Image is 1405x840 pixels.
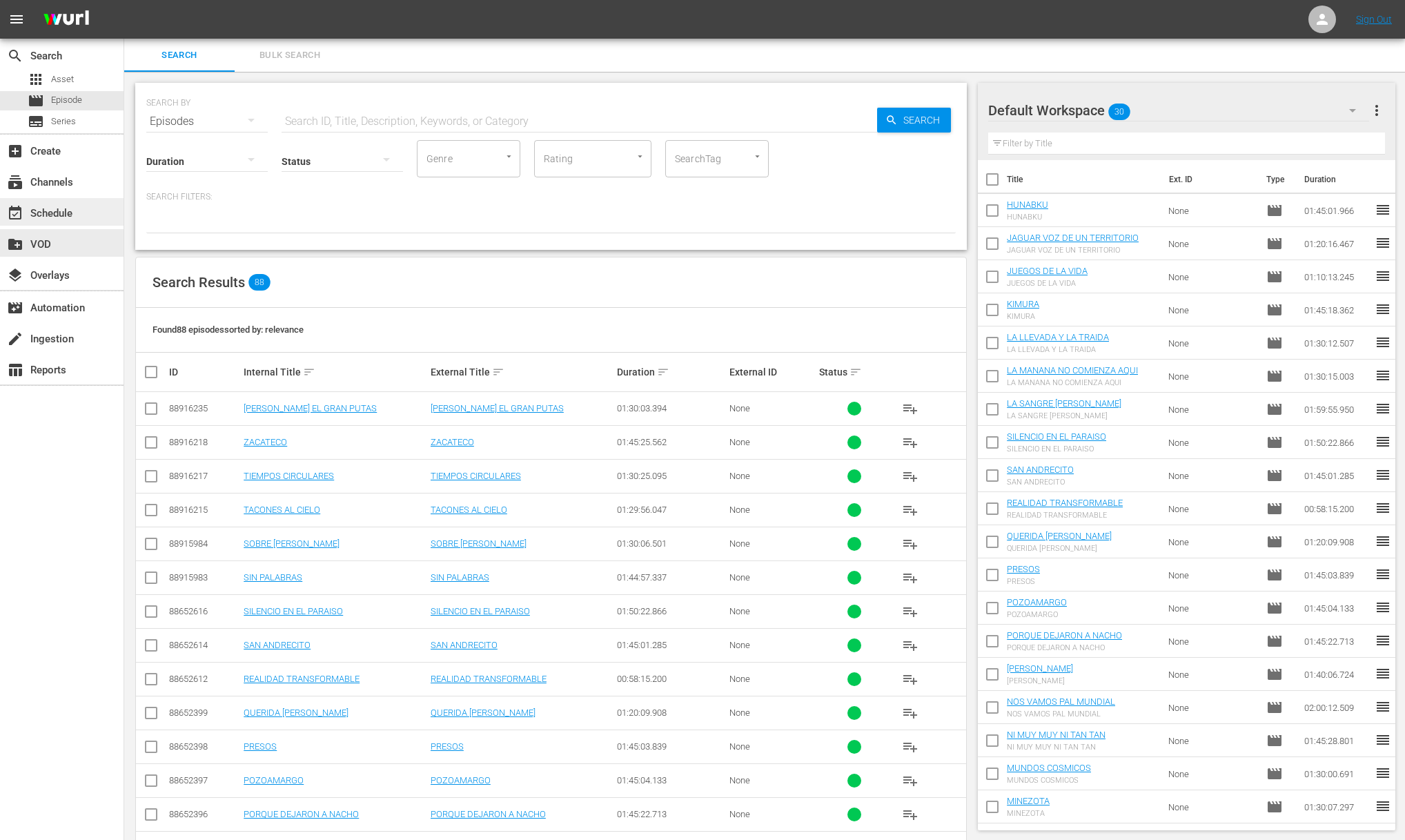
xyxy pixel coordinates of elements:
a: TIEMPOS CIRCULARES [244,471,334,481]
a: POZOAMARGO [244,775,304,785]
img: ans4CAIJ8jUAAAAAAAAAAAAAAAAAAAAAAAAgQb4GAAAAAAAAAAAAAAAAAAAAAAAAJMjXAAAAAAAAAAAAAAAAAAAAAAAAgAT5G... [33,3,99,36]
td: 01:45:01.285 [1299,459,1375,492]
span: reorder [1375,202,1391,218]
div: PRESOS [1007,577,1040,586]
span: reorder [1375,334,1391,351]
td: 01:10:13.245 [1299,260,1375,293]
span: reorder [1375,732,1391,748]
div: MUNDOS COSMICOS [1007,776,1091,785]
span: Episode [1266,600,1283,616]
a: SIN PALABRAS [244,572,302,583]
span: playlist_add [902,705,918,721]
td: None [1163,326,1261,360]
div: SILENCIO EN EL PARAISO [1007,445,1106,453]
span: reorder [1375,599,1391,616]
span: reorder [1375,566,1391,583]
div: None [729,437,815,447]
div: Status [819,364,890,380]
button: playlist_add [894,494,927,527]
div: NOS VAMOS PAL MUNDIAL [1007,710,1115,719]
a: SILENCIO EN EL PARAISO [244,606,343,616]
span: playlist_add [902,569,918,586]
span: playlist_add [902,603,918,620]
a: [PERSON_NAME] EL GRAN PUTAS [244,403,377,413]
a: LA MANANA NO COMIENZA AQUI [1007,365,1138,375]
a: PRESOS [1007,564,1040,574]
button: playlist_add [894,730,927,763]
span: playlist_add [902,468,918,485]
div: None [729,403,815,413]
div: 88916215 [169,505,239,515]
a: Sign Out [1356,14,1392,25]
a: SOBRE [PERSON_NAME] [431,538,527,549]
span: Create [7,143,23,159]
span: Episode [1266,335,1283,351]
div: 01:29:56.047 [617,505,725,515]
span: reorder [1375,367,1391,384]
div: None [729,538,815,549]
div: HUNABKU [1007,213,1048,222]
span: reorder [1375,433,1391,450]
a: MINEZOTA [1007,796,1050,806]
span: sort [657,366,669,378]
span: reorder [1375,533,1391,549]
span: reorder [1375,500,1391,516]
span: Episode [1266,235,1283,252]
td: 01:30:00.691 [1299,757,1375,790]
a: [PERSON_NAME] [1007,663,1073,674]
span: 88 [248,274,271,291]
span: playlist_add [902,536,918,552]
button: playlist_add [894,764,927,797]
div: [PERSON_NAME] [1007,676,1073,685]
div: 01:44:57.337 [617,572,725,583]
span: Search Results [153,274,245,291]
div: 88652614 [169,640,239,650]
a: PORQUE DEJARON A NACHO [1007,630,1122,641]
div: 01:20:09.908 [617,707,725,718]
td: None [1163,592,1261,625]
a: SOBRE [PERSON_NAME] [244,538,340,549]
span: Bulk Search [243,48,337,64]
span: Search [898,108,951,133]
span: reorder [1375,798,1391,814]
div: None [729,606,815,616]
td: 01:45:01.966 [1299,194,1375,227]
td: 01:20:09.908 [1299,525,1375,558]
td: 01:50:22.866 [1299,426,1375,459]
div: 88916218 [169,437,239,447]
a: SAN ANDRECITO [244,640,311,650]
span: reorder [1375,665,1391,682]
td: None [1163,393,1261,426]
a: PRESOS [431,741,464,752]
span: Episode [1266,765,1283,782]
button: playlist_add [894,426,927,459]
button: playlist_add [894,629,927,662]
a: QUERIDA [PERSON_NAME] [1007,531,1112,541]
div: None [729,775,815,785]
span: Search [7,48,23,64]
div: 88916217 [169,471,239,481]
span: Reports [7,362,23,378]
span: reorder [1375,301,1391,318]
div: SAN ANDRECITO [1007,478,1074,487]
span: Episode [1266,732,1283,749]
span: reorder [1375,467,1391,483]
td: None [1163,227,1261,260]
span: Episode [1266,567,1283,583]
a: SAN ANDRECITO [1007,465,1074,475]
button: playlist_add [894,663,927,696]
td: None [1163,260,1261,293]
div: QUERIDA [PERSON_NAME] [1007,544,1112,553]
span: Episode [1266,302,1283,318]
a: PRESOS [244,741,277,752]
td: 01:30:15.003 [1299,360,1375,393]
span: playlist_add [902,502,918,518]
span: sort [303,366,315,378]
span: Found 88 episodes sorted by: relevance [153,324,304,335]
div: Duration [617,364,725,380]
td: 01:20:16.467 [1299,227,1375,260]
div: NI MUY MUY NI TAN TAN [1007,743,1106,752]
span: Ingestion [7,331,23,347]
div: 01:45:04.133 [617,775,725,785]
span: Episode [1266,268,1283,285]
